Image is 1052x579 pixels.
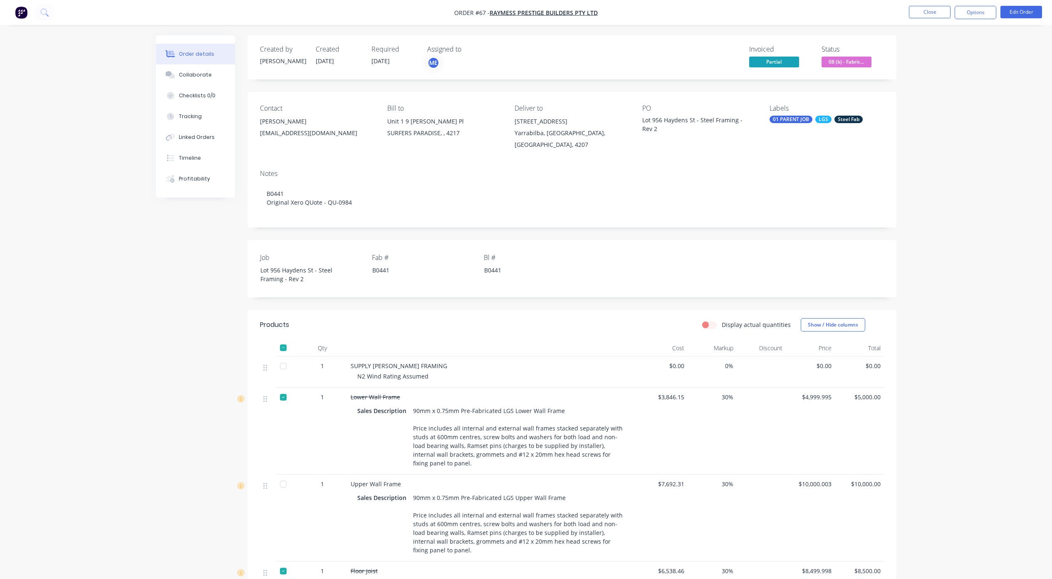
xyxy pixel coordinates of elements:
span: Order #67 - [454,9,490,17]
div: LGS [815,116,832,123]
div: Total [835,340,884,356]
div: Unit 1 9 [PERSON_NAME] PlSURFERS PARADISE, , 4217 [387,116,501,142]
div: Labels [770,104,884,112]
button: Tracking [156,106,235,127]
button: 08 (b) - Fabric... [822,57,871,69]
span: $3,846.15 [642,393,684,401]
span: $7,692.31 [642,480,684,488]
div: Created by [260,45,306,53]
span: $5,000.00 [838,393,881,401]
div: [STREET_ADDRESS] [515,116,629,127]
span: Lower Wall Frame [351,393,400,401]
div: SURFERS PARADISE, , 4217 [387,127,501,139]
span: $4,999.995 [789,393,832,401]
div: B0441 [478,264,582,276]
span: $0.00 [642,361,684,370]
span: 1 [321,567,324,575]
span: $10,000.00 [838,480,881,488]
span: Floor Joist [351,567,378,575]
button: Timeline [156,148,235,168]
span: $8,500.00 [838,567,881,575]
div: Notes [260,170,884,178]
div: Price [786,340,835,356]
div: 90mm x 0.75mm Pre-Fabricated LGS Lower Wall Frame Price includes all internal and external wall f... [410,405,629,469]
div: [PERSON_NAME] [260,116,374,127]
div: B0441 Original Xero QUote - QU-0984 [260,181,884,215]
label: Fab # [372,252,476,262]
div: Timeline [179,154,201,162]
button: ME [427,57,440,69]
div: Created [316,45,361,53]
div: [PERSON_NAME][EMAIL_ADDRESS][DOMAIN_NAME] [260,116,374,142]
a: Raymess Prestige Builders Pty Ltd [490,9,598,17]
div: Yarrabilba, [GEOGRAPHIC_DATA], [GEOGRAPHIC_DATA], 4207 [515,127,629,151]
div: [EMAIL_ADDRESS][DOMAIN_NAME] [260,127,374,139]
div: Deliver to [515,104,629,112]
button: Show / Hide columns [801,318,865,332]
div: Bill to [387,104,501,112]
span: $10,000.003 [789,480,832,488]
span: 1 [321,480,324,488]
img: Factory [15,6,27,19]
span: SUPPLY [PERSON_NAME] FRAMING [351,362,447,370]
div: Linked Orders [179,134,215,141]
div: Unit 1 9 [PERSON_NAME] Pl [387,116,501,127]
button: Edit Order [1000,6,1042,18]
div: Collaborate [179,71,212,79]
div: Sales Description [357,405,410,417]
div: Markup [688,340,737,356]
div: Checklists 0/0 [179,92,215,99]
div: Contact [260,104,374,112]
span: [DATE] [316,57,334,65]
div: Status [822,45,884,53]
span: Partial [749,57,799,67]
span: 30% [691,567,733,575]
span: N2 Wind Rating Assumed [357,372,428,380]
div: Order details [179,50,214,58]
div: [PERSON_NAME] [260,57,306,65]
div: B0441 [366,264,470,276]
label: Job [260,252,364,262]
span: [DATE] [371,57,390,65]
label: Display actual quantities [722,320,791,329]
button: Order details [156,44,235,64]
button: Profitability [156,168,235,189]
div: Qty [297,340,347,356]
div: Invoiced [749,45,812,53]
span: $0.00 [838,361,881,370]
div: Cost [639,340,688,356]
div: Lot 956 Haydens St - Steel Framing - Rev 2 [254,264,358,285]
div: Steel Fab [834,116,863,123]
span: $8,499.998 [789,567,832,575]
div: Products [260,320,289,330]
span: $0.00 [789,361,832,370]
label: Bl # [484,252,588,262]
button: Options [955,6,996,19]
span: 08 (b) - Fabric... [822,57,871,67]
div: Discount [737,340,786,356]
button: Linked Orders [156,127,235,148]
button: Close [909,6,951,18]
div: Profitability [179,175,210,183]
button: Checklists 0/0 [156,85,235,106]
div: Assigned to [427,45,510,53]
span: $6,538.46 [642,567,684,575]
span: 1 [321,361,324,370]
div: [STREET_ADDRESS]Yarrabilba, [GEOGRAPHIC_DATA], [GEOGRAPHIC_DATA], 4207 [515,116,629,151]
span: 0% [691,361,733,370]
div: Sales Description [357,492,410,504]
div: Lot 956 Haydens St - Steel Framing - Rev 2 [642,116,746,133]
div: Required [371,45,417,53]
span: 30% [691,393,733,401]
div: PO [642,104,756,112]
div: 90mm x 0.75mm Pre-Fabricated LGS Upper Wall Frame Price includes all internal and external wall f... [410,492,629,556]
span: 1 [321,393,324,401]
span: Upper Wall Frame [351,480,401,488]
span: 30% [691,480,733,488]
div: 01 PARENT JOB [770,116,812,123]
div: Tracking [179,113,202,120]
button: Collaborate [156,64,235,85]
